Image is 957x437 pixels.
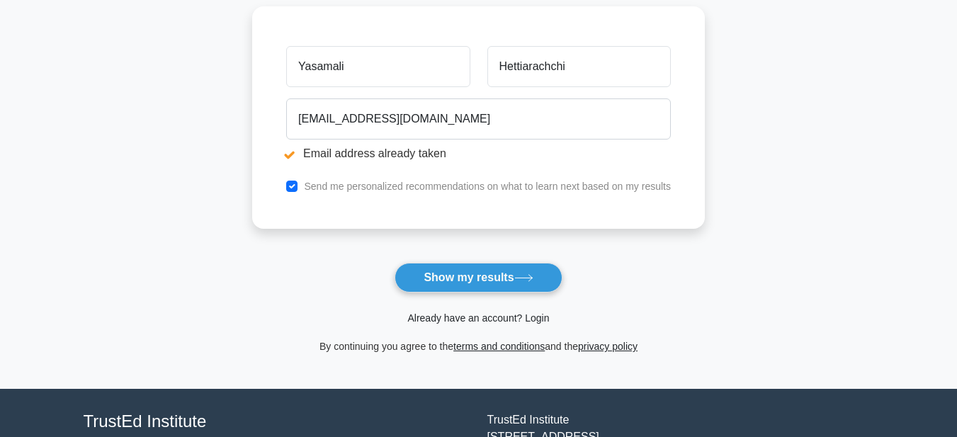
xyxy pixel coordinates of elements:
[244,338,713,355] div: By continuing you agree to the and the
[84,412,470,432] h4: TrustEd Institute
[286,145,671,162] li: Email address already taken
[407,312,549,324] a: Already have an account? Login
[395,263,562,293] button: Show my results
[578,341,638,352] a: privacy policy
[487,46,671,87] input: Last name
[453,341,545,352] a: terms and conditions
[304,181,671,192] label: Send me personalized recommendations on what to learn next based on my results
[286,98,671,140] input: Email
[286,46,470,87] input: First name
